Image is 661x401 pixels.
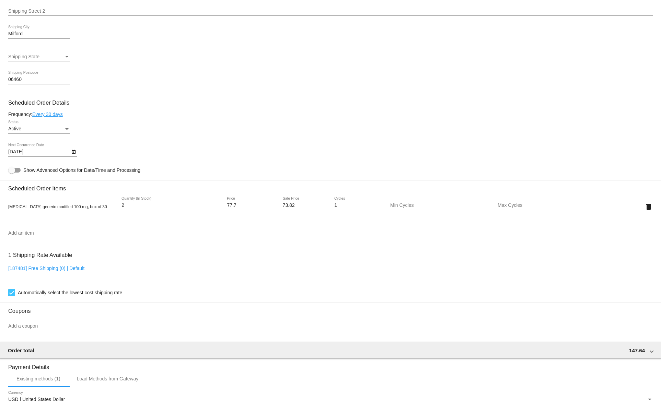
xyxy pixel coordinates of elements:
[8,54,39,59] span: Shipping State
[8,231,653,236] input: Add an item
[8,266,84,271] a: [187481] Free Shipping (0) | Default
[8,347,34,353] span: Order total
[8,126,21,131] span: Active
[8,180,653,192] h3: Scheduled Order Items
[8,204,107,209] span: [MEDICAL_DATA] generic modified 100 mg, box of 30
[498,203,559,208] input: Max Cycles
[8,359,653,370] h3: Payment Details
[16,376,60,381] div: Existing methods (1)
[334,203,380,208] input: Cycles
[8,9,653,14] input: Shipping Street 2
[8,54,70,60] mat-select: Shipping State
[8,99,653,106] h3: Scheduled Order Details
[32,111,63,117] a: Every 30 days
[121,203,183,208] input: Quantity (In Stock)
[8,126,70,132] mat-select: Status
[77,376,139,381] div: Load Methods from Gateway
[8,323,653,329] input: Add a coupon
[8,149,70,155] input: Next Occurrence Date
[8,248,72,262] h3: 1 Shipping Rate Available
[8,303,653,314] h3: Coupons
[8,111,653,117] div: Frequency:
[645,203,653,211] mat-icon: delete
[70,148,77,155] button: Open calendar
[283,203,325,208] input: Sale Price
[227,203,273,208] input: Price
[629,347,645,353] span: 147.64
[18,288,122,297] span: Automatically select the lowest cost shipping rate
[8,31,70,37] input: Shipping City
[8,77,70,82] input: Shipping Postcode
[390,203,452,208] input: Min Cycles
[23,167,140,174] span: Show Advanced Options for Date/Time and Processing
